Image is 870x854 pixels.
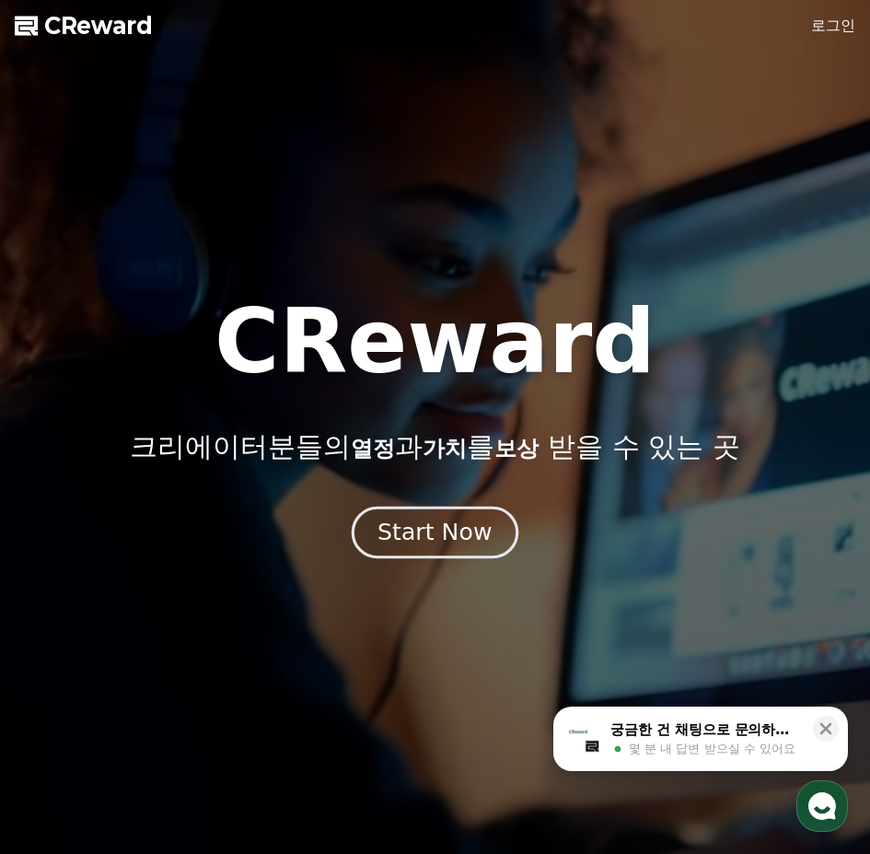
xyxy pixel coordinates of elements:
[351,436,395,462] span: 열정
[377,517,492,548] div: Start Now
[122,584,238,630] a: 대화
[130,430,739,463] p: 크리에이터분들의 과 를 받을 수 있는 곳
[811,15,855,37] a: 로그인
[284,612,307,626] span: 설정
[423,436,467,462] span: 가치
[6,584,122,630] a: 홈
[215,298,655,386] h1: CReward
[238,584,354,630] a: 설정
[352,506,518,558] button: Start Now
[168,613,191,627] span: 대화
[355,526,515,544] a: Start Now
[15,11,153,41] a: CReward
[44,11,153,41] span: CReward
[494,436,539,462] span: 보상
[58,612,69,626] span: 홈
